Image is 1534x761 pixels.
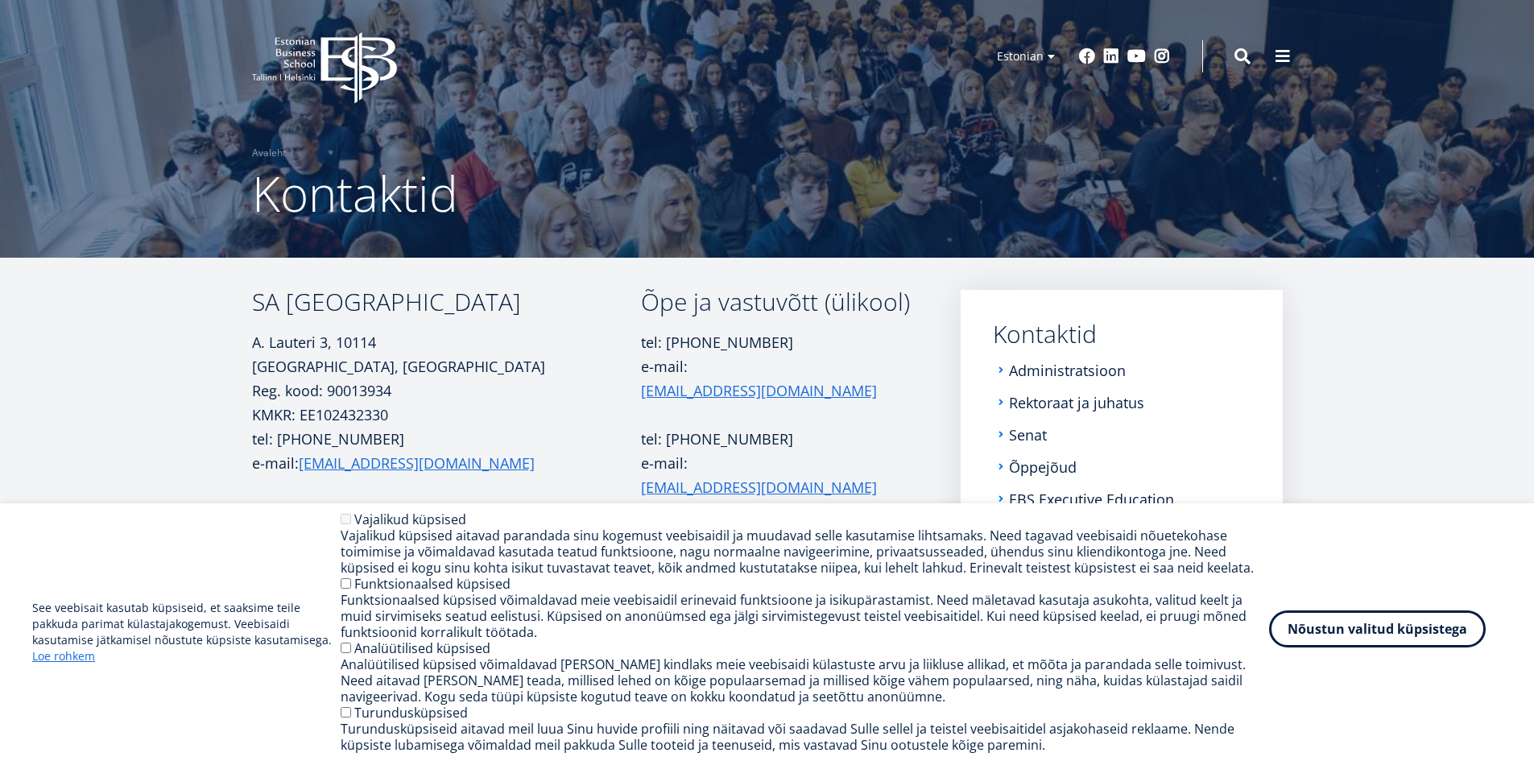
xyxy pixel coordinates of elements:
h3: SA [GEOGRAPHIC_DATA] [252,290,641,314]
a: EBS Executive Education [1009,491,1174,507]
a: Facebook [1079,48,1095,64]
a: Rektoraat ja juhatus [1009,395,1144,411]
span: Kontaktid [252,160,458,226]
a: [EMAIL_ADDRESS][DOMAIN_NAME] [641,378,877,403]
div: Funktsionaalsed küpsised võimaldavad meie veebisaidil erinevaid funktsioone ja isikupärastamist. ... [341,592,1269,640]
p: KMKR: EE102432330 [252,403,641,427]
a: Senat [1009,427,1047,443]
a: Õppejõud [1009,459,1077,475]
div: Turundusküpsiseid aitavad meil luua Sinu huvide profiili ning näitavad või saadavad Sulle sellel ... [341,721,1269,753]
p: e-mail: [641,451,914,499]
p: tel: [PHONE_NUMBER] e-mail: [641,330,914,403]
button: Nõustun valitud küpsistega [1269,610,1486,647]
label: Analüütilised küpsised [354,639,490,657]
label: Funktsionaalsed küpsised [354,575,511,593]
p: tel: [PHONE_NUMBER] [641,427,914,451]
p: See veebisait kasutab küpsiseid, et saaksime teile pakkuda parimat külastajakogemust. Veebisaidi ... [32,600,341,664]
p: [FINANCIAL_ID] SEB Pank SWIFT [SWIFT_CODE] [252,499,641,596]
a: Instagram [1154,48,1170,64]
div: Vajalikud küpsised aitavad parandada sinu kogemust veebisaidil ja muudavad selle kasutamise lihts... [341,527,1269,576]
a: [EMAIL_ADDRESS][DOMAIN_NAME] [299,451,535,475]
a: Loe rohkem [32,648,95,664]
a: [EMAIL_ADDRESS][DOMAIN_NAME] [641,475,877,499]
a: Youtube [1127,48,1146,64]
label: Turundusküpsised [354,704,468,722]
div: Analüütilised küpsised võimaldavad [PERSON_NAME] kindlaks meie veebisaidi külastuste arvu ja liik... [341,656,1269,705]
p: tel: [PHONE_NUMBER] e-mail: [252,427,641,475]
a: Avaleht [252,145,286,161]
p: A. Lauteri 3, 10114 [GEOGRAPHIC_DATA], [GEOGRAPHIC_DATA] Reg. kood: 90013934 [252,330,641,403]
label: Vajalikud küpsised [354,511,466,528]
a: Administratsioon [1009,362,1126,378]
a: Linkedin [1103,48,1119,64]
strong: Pangaandmed [252,502,356,521]
h3: Õpe ja vastuvõtt (ülikool) [641,290,914,314]
a: Kontaktid [993,322,1251,346]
